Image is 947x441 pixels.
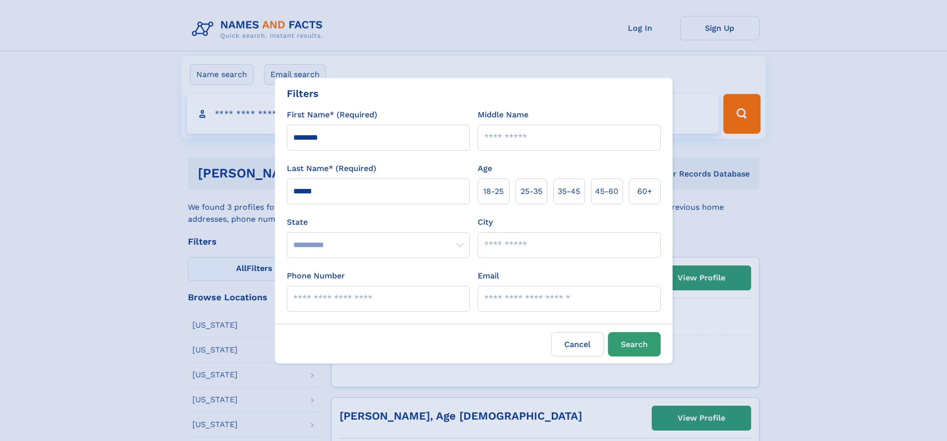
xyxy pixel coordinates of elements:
div: Filters [287,86,319,101]
span: 25‑35 [520,185,542,197]
span: 18‑25 [483,185,504,197]
button: Search [608,332,661,356]
label: Age [478,163,492,175]
label: Middle Name [478,109,528,121]
label: Email [478,270,499,282]
label: City [478,216,493,228]
span: 45‑60 [595,185,618,197]
label: State [287,216,470,228]
label: Last Name* (Required) [287,163,376,175]
span: 35‑45 [558,185,580,197]
label: Phone Number [287,270,345,282]
span: 60+ [637,185,652,197]
label: First Name* (Required) [287,109,377,121]
label: Cancel [551,332,604,356]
